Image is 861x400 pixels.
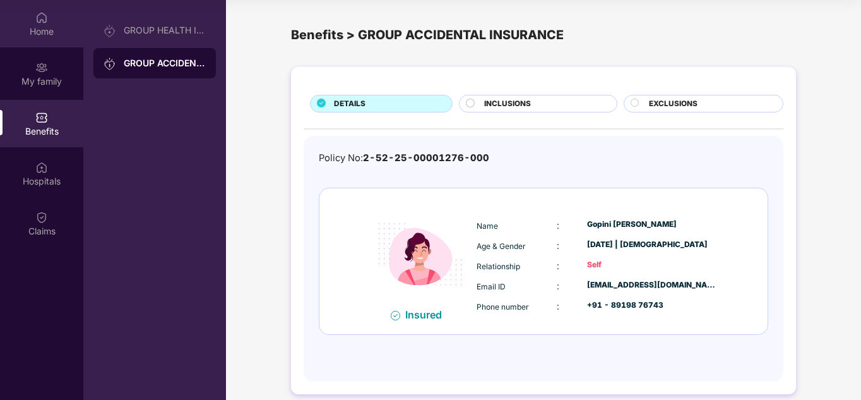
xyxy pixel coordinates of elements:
[391,311,400,320] img: svg+xml;base64,PHN2ZyB4bWxucz0iaHR0cDovL3d3dy53My5vcmcvMjAwMC9zdmciIHdpZHRoPSIxNiIgaGVpZ2h0PSIxNi...
[477,262,520,271] span: Relationship
[104,25,116,37] img: svg+xml;base64,PHN2ZyB3aWR0aD0iMjAiIGhlaWdodD0iMjAiIHZpZXdCb3g9IjAgMCAyMCAyMCIgZmlsbD0ibm9uZSIgeG...
[557,240,559,251] span: :
[104,58,116,70] img: svg+xml;base64,PHN2ZyB3aWR0aD0iMjAiIGhlaWdodD0iMjAiIHZpZXdCb3g9IjAgMCAyMCAyMCIgZmlsbD0ibm9uZSIgeG...
[367,201,473,308] img: icon
[557,220,559,231] span: :
[484,98,531,110] span: INCLUSIONS
[477,221,498,231] span: Name
[587,300,717,312] div: +91 - 89198 76743
[477,302,529,312] span: Phone number
[124,57,206,70] div: GROUP ACCIDENTAL INSURANCE
[124,25,206,35] div: GROUP HEALTH INSURANCE
[35,111,48,124] img: svg+xml;base64,PHN2ZyBpZD0iQmVuZWZpdHMiIHhtbG5zPSJodHRwOi8vd3d3LnczLm9yZy8yMDAwL3N2ZyIgd2lkdGg9Ij...
[35,211,48,224] img: svg+xml;base64,PHN2ZyBpZD0iQ2xhaW0iIHhtbG5zPSJodHRwOi8vd3d3LnczLm9yZy8yMDAwL3N2ZyIgd2lkdGg9IjIwIi...
[587,279,717,291] div: [EMAIL_ADDRESS][DOMAIN_NAME]
[557,281,559,291] span: :
[363,152,489,164] span: 2-52-25-00001276-000
[587,219,717,231] div: Gopini [PERSON_NAME]
[587,259,717,271] div: Self
[35,11,48,24] img: svg+xml;base64,PHN2ZyBpZD0iSG9tZSIgeG1sbnM9Imh0dHA6Ly93d3cudzMub3JnLzIwMDAvc3ZnIiB3aWR0aD0iMjAiIG...
[477,282,506,291] span: Email ID
[35,61,48,74] img: svg+xml;base64,PHN2ZyB3aWR0aD0iMjAiIGhlaWdodD0iMjAiIHZpZXdCb3g9IjAgMCAyMCAyMCIgZmlsbD0ibm9uZSIgeG...
[649,98,698,110] span: EXCLUSIONS
[405,308,449,321] div: Insured
[291,25,796,45] div: Benefits > GROUP ACCIDENTAL INSURANCE
[557,260,559,271] span: :
[334,98,365,110] span: DETAILS
[587,239,717,251] div: [DATE] | [DEMOGRAPHIC_DATA]
[35,161,48,174] img: svg+xml;base64,PHN2ZyBpZD0iSG9zcGl0YWxzIiB4bWxucz0iaHR0cDovL3d3dy53My5vcmcvMjAwMC9zdmciIHdpZHRoPS...
[557,301,559,312] span: :
[477,241,526,251] span: Age & Gender
[319,151,489,166] div: Policy No:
